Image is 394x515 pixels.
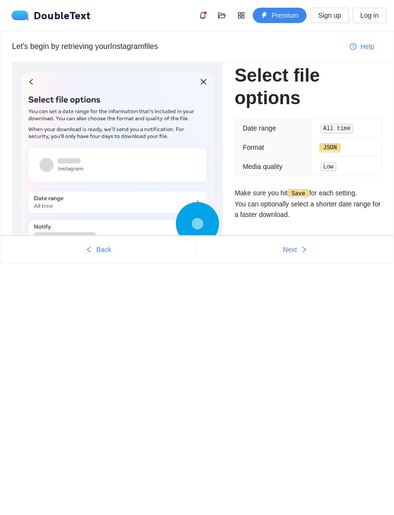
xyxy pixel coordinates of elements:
[195,8,210,23] button: bell
[86,246,92,254] span: left
[261,12,268,20] span: thunderbolt
[12,11,91,20] a: logoDoubleText
[96,244,111,255] span: Back
[243,163,283,170] span: Media quality
[12,11,34,20] img: logo
[234,12,248,19] span: appstore
[214,8,230,23] button: folder-open
[253,8,307,23] button: thunderboltPremium
[271,10,298,21] span: Premium
[301,246,308,254] span: right
[196,12,210,19] span: bell
[342,39,382,54] button: question-circleHelp
[243,124,276,132] span: Date range
[234,188,382,220] p: Make sure you hit for each setting. You can optionally select a shorter date range for a faster d...
[283,244,297,255] span: Next
[360,41,374,52] span: Help
[197,242,394,257] button: Nextright
[360,10,379,21] span: Log in
[310,8,348,23] button: Sign up
[215,12,229,19] span: folder-open
[0,242,197,257] button: leftBack
[289,189,308,199] code: Save
[12,11,91,20] div: DoubleText
[243,144,264,151] span: Format
[350,43,357,51] span: question-circle
[234,8,249,23] button: appstore
[320,162,336,172] code: Low
[353,8,386,23] button: Log in
[320,143,340,153] code: JSON
[318,10,341,21] span: Sign up
[234,64,382,109] h1: Select file options
[320,124,354,133] code: All time
[12,40,342,52] div: Let's begin by retrieving your Instagram files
